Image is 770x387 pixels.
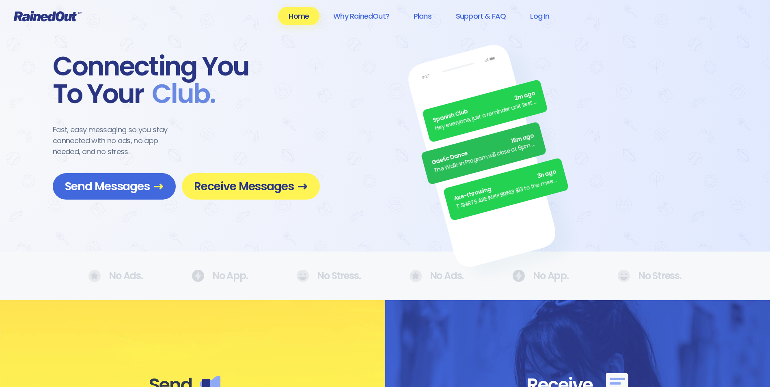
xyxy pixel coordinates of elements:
[513,89,536,103] span: 2m ago
[144,80,215,108] span: Club .
[53,124,183,157] div: Fast, easy messaging so you stay connected with no ads, no app needed, and no stress.
[410,270,464,282] div: No Ads.
[403,7,442,25] a: Plans
[431,131,535,167] div: Gaelic Dance
[182,173,320,200] a: Receive Messages
[53,173,176,200] a: Send Messages
[323,7,400,25] a: Why RainedOut?
[445,7,516,25] a: Support & FAQ
[434,97,539,133] div: Hey everyone, just a reminder unit test tonight - ch1-4
[278,7,319,25] a: Home
[512,270,569,282] div: No App.
[88,270,143,282] div: No Ads.
[520,7,560,25] a: Log In
[53,53,320,108] div: Connecting You To Your
[192,270,248,282] div: No App.
[65,179,164,193] span: Send Messages
[536,168,557,181] span: 3h ago
[512,270,525,282] img: No Ads.
[510,131,535,146] span: 15m ago
[194,179,308,193] span: Receive Messages
[296,270,360,282] div: No Stress.
[432,89,536,125] div: Spanish Club
[192,270,204,282] img: No Ads.
[617,270,682,282] div: No Stress.
[433,140,537,175] div: The Walk-In Program will close at 6pm [DATE]. The Christmas Dinner is on!
[410,270,422,282] img: No Ads.
[617,270,630,282] img: No Ads.
[453,168,557,203] div: Axe-throwing
[455,176,559,211] div: T SHIRTS ARE IN!!!!! BRING $13 to the meeting if you ordered one! THEY LOOK AWESOME!!!!!
[296,270,309,282] img: No Ads.
[88,270,101,282] img: No Ads.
